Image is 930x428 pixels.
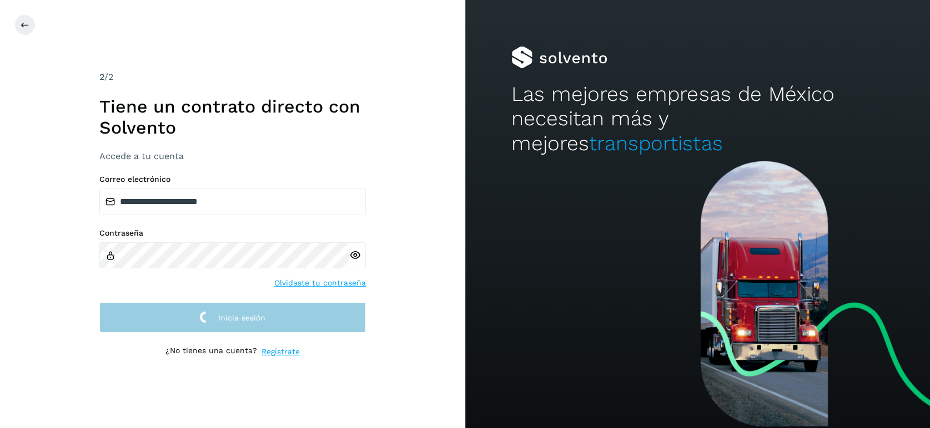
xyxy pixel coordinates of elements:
button: Inicia sesión [99,302,366,333]
label: Contraseña [99,228,366,238]
label: Correo electrónico [99,175,366,184]
span: 2 [99,72,104,82]
a: Olvidaste tu contraseña [274,277,366,289]
div: /2 [99,70,366,84]
h3: Accede a tu cuenta [99,151,366,161]
a: Regístrate [262,346,300,358]
span: transportistas [589,131,722,155]
p: ¿No tienes una cuenta? [165,346,257,358]
h2: Las mejores empresas de México necesitan más y mejores [511,82,883,156]
h1: Tiene un contrato directo con Solvento [99,96,366,139]
span: Inicia sesión [218,314,265,322]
